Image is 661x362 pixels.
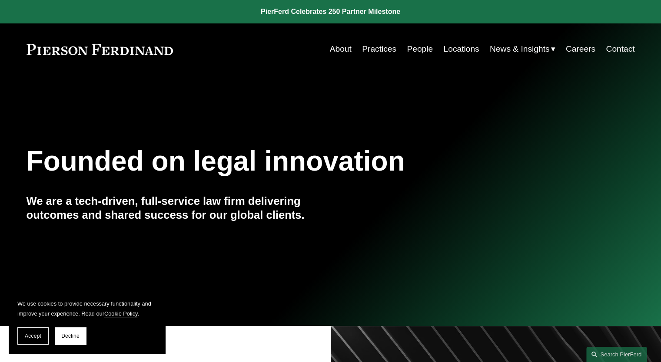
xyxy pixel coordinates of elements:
[55,327,86,345] button: Decline
[25,333,41,339] span: Accept
[362,41,396,57] a: Practices
[17,299,156,319] p: We use cookies to provide necessary functionality and improve your experience. Read our .
[606,41,634,57] a: Contact
[443,41,479,57] a: Locations
[330,41,352,57] a: About
[566,41,595,57] a: Careers
[407,41,433,57] a: People
[104,310,138,317] a: Cookie Policy
[17,327,49,345] button: Accept
[490,41,555,57] a: folder dropdown
[9,290,165,353] section: Cookie banner
[490,42,550,57] span: News & Insights
[27,194,331,222] h4: We are a tech-driven, full-service law firm delivering outcomes and shared success for our global...
[27,145,534,177] h1: Founded on legal innovation
[61,333,80,339] span: Decline
[586,347,647,362] a: Search this site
